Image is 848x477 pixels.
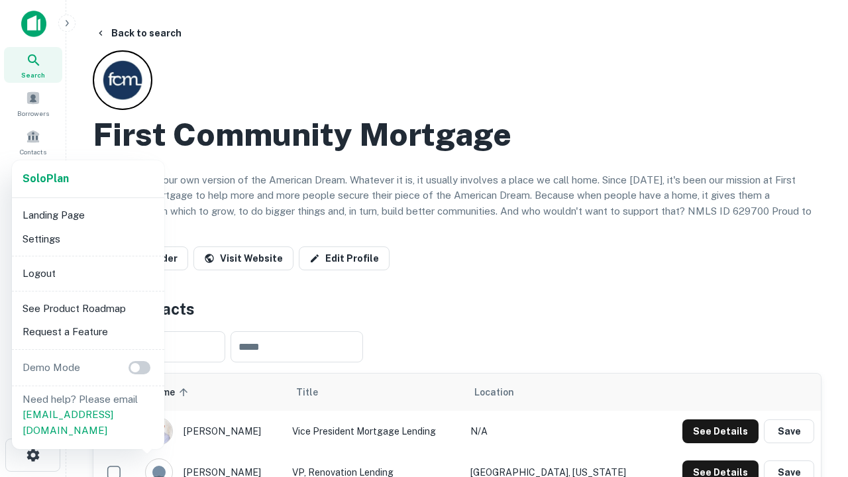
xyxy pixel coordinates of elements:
a: SoloPlan [23,171,69,187]
iframe: Chat Widget [782,329,848,392]
strong: Solo Plan [23,172,69,185]
li: See Product Roadmap [17,297,159,321]
p: Demo Mode [17,360,85,376]
li: Settings [17,227,159,251]
p: Need help? Please email [23,392,154,439]
li: Logout [17,262,159,286]
a: [EMAIL_ADDRESS][DOMAIN_NAME] [23,409,113,436]
li: Request a Feature [17,320,159,344]
li: Landing Page [17,203,159,227]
